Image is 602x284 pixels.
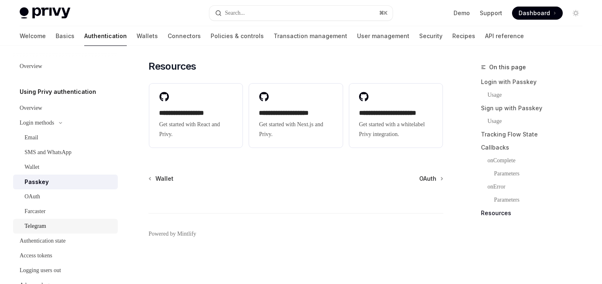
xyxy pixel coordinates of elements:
div: Wallet [25,162,39,172]
span: Wallet [155,175,173,183]
span: Dashboard [519,9,550,17]
a: User management [357,26,409,46]
div: Overview [20,61,42,71]
span: On this page [489,62,526,72]
a: Support [480,9,502,17]
a: Authentication [84,26,127,46]
a: Email [13,130,118,145]
span: Get started with Next.js and Privy. [259,120,332,139]
div: Login methods [20,118,54,128]
div: Logging users out [20,266,61,275]
span: ⌘ K [379,10,388,16]
button: Toggle dark mode [569,7,582,20]
div: Telegram [25,221,46,231]
h5: Using Privy authentication [20,87,96,97]
a: Dashboard [512,7,563,20]
a: Resources [481,207,589,220]
a: Connectors [168,26,201,46]
div: Email [25,133,38,143]
img: light logo [20,7,70,19]
a: Demo [454,9,470,17]
a: Powered by Mintlify [148,230,196,238]
a: Authentication state [13,234,118,248]
a: Policies & controls [211,26,264,46]
span: Resources [148,60,196,73]
div: Passkey [25,177,49,187]
a: Sign up with Passkey [481,102,589,115]
a: Callbacks [481,141,589,154]
div: Authentication state [20,236,65,246]
a: onComplete [487,154,589,167]
div: SMS and WhatsApp [25,148,72,157]
a: Overview [13,59,118,74]
a: OAuth [419,175,443,183]
a: Access tokens [13,248,118,263]
a: Overview [13,101,118,116]
a: Login with Passkey [481,75,589,89]
a: Telegram [13,219,118,234]
div: OAuth [25,192,40,202]
div: Farcaster [25,207,45,216]
a: Welcome [20,26,46,46]
a: Transaction management [274,26,347,46]
a: Tracking Flow State [481,128,589,141]
div: Search... [225,8,245,18]
a: Farcaster [13,204,118,219]
div: Overview [20,103,42,113]
a: Usage [487,115,589,128]
a: OAuth [13,189,118,204]
span: Get started with a whitelabel Privy integration. [359,120,433,139]
a: Security [419,26,443,46]
button: Search...⌘K [209,6,393,20]
a: Passkey [13,175,118,189]
a: onError [487,180,589,193]
a: Wallet [149,175,173,183]
a: Logging users out [13,263,118,278]
a: Wallet [13,160,118,175]
a: Parameters [494,167,589,180]
a: Parameters [494,193,589,207]
a: SMS and WhatsApp [13,145,118,160]
div: Access tokens [20,251,52,261]
span: Get started with React and Privy. [159,120,233,139]
a: API reference [485,26,524,46]
span: OAuth [419,175,436,183]
a: Recipes [452,26,475,46]
a: Basics [56,26,74,46]
a: Wallets [137,26,158,46]
a: Usage [487,89,589,102]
